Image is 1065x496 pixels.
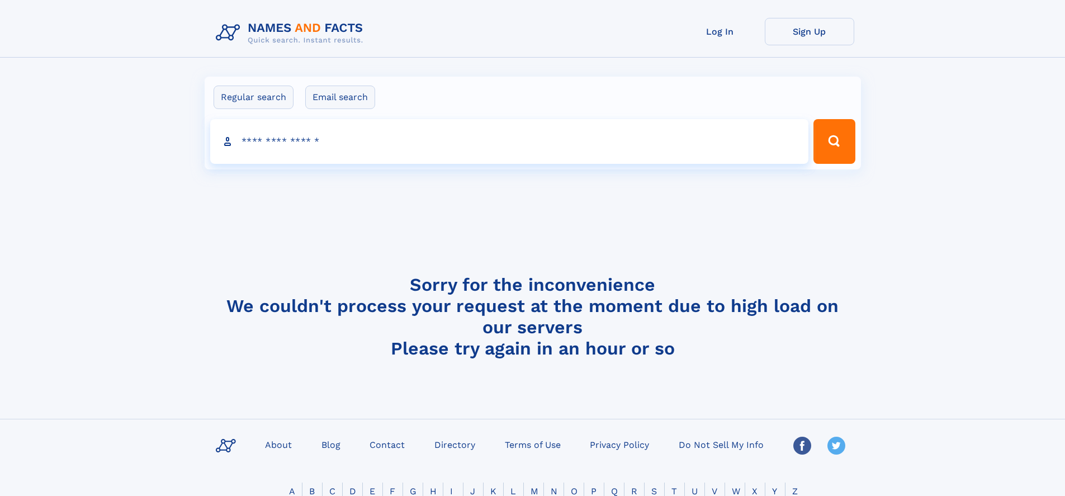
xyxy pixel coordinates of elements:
label: Regular search [214,86,294,109]
label: Email search [305,86,375,109]
img: Twitter [827,437,845,455]
button: Search Button [813,119,855,164]
input: search input [210,119,809,164]
a: Log In [675,18,765,45]
a: Blog [317,436,345,452]
a: Contact [365,436,409,452]
img: Logo Names and Facts [211,18,372,48]
a: Directory [430,436,480,452]
h4: Sorry for the inconvenience We couldn't process your request at the moment due to high load on ou... [211,274,854,359]
a: Terms of Use [500,436,565,452]
a: Privacy Policy [585,436,654,452]
a: About [261,436,296,452]
a: Do Not Sell My Info [674,436,768,452]
img: Facebook [793,437,811,455]
a: Sign Up [765,18,854,45]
